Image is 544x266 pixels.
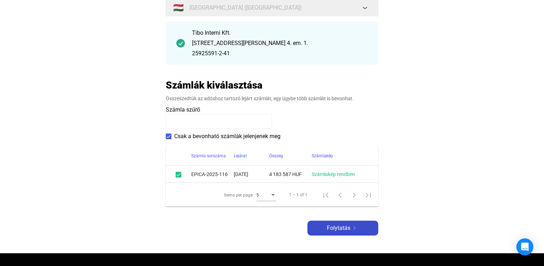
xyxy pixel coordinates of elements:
span: [GEOGRAPHIC_DATA] ([GEOGRAPHIC_DATA]) [189,4,302,12]
div: Számla sorszáma [191,152,226,160]
button: Last page [361,188,375,202]
div: Összeszedtük az adóshoz tartozó lejárt számlát, egy ügybe több számlát is bevonhat. [166,95,378,102]
div: Tibo Interni Kft. [192,29,368,37]
button: Previous page [333,188,347,202]
span: 🇭🇺 [173,4,184,12]
img: arrow-right-white [350,226,359,230]
span: Folytatás [327,224,350,232]
div: Számla sorszáma [191,152,234,160]
button: First page [319,188,333,202]
h2: Számlák kiválasztása [166,79,262,91]
span: Számla szűrő [166,106,200,113]
td: EPICA-2025-116 [191,166,234,183]
div: Lejárat [234,152,247,160]
td: [DATE] [234,166,269,183]
div: Számlakép [312,152,370,160]
button: Next page [347,188,361,202]
div: 25925591-2-41 [192,49,368,58]
div: 1 – 1 of 1 [289,191,307,199]
img: checkmark-darker-green-circle [176,39,185,47]
mat-select: Items per page: [256,191,276,199]
div: Open Intercom Messenger [516,238,533,255]
div: Összeg [269,152,312,160]
button: Folytatásarrow-right-white [307,221,378,236]
div: Összeg [269,152,283,160]
div: Items per page: [224,191,254,199]
span: Csak a bevonható számlák jelenjenek meg [174,132,280,141]
div: [STREET_ADDRESS][PERSON_NAME] 4. em. 1. [192,39,368,47]
div: Lejárat [234,152,269,160]
a: Számlakép rendben [312,171,355,177]
span: 5 [256,193,259,198]
td: 4 183 587 HUF [269,166,312,183]
div: Számlakép [312,152,333,160]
